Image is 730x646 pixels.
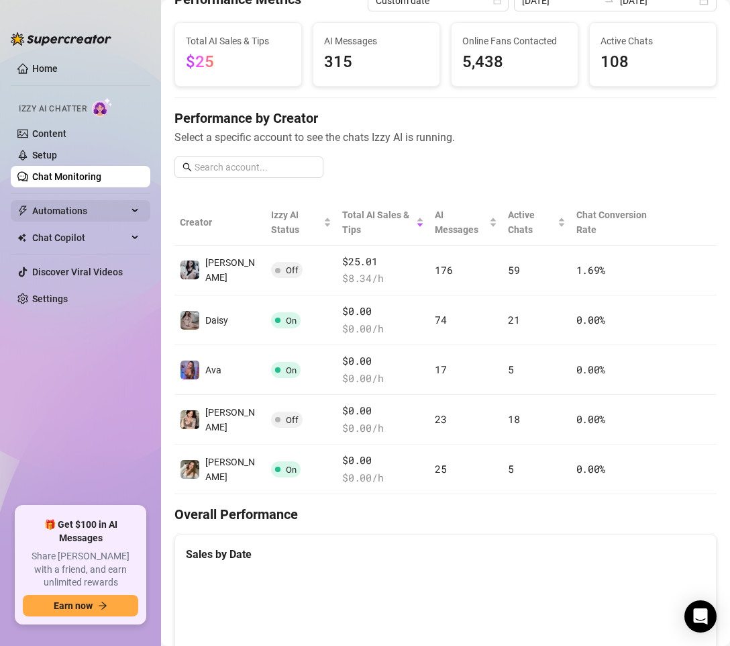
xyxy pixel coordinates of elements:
span: On [286,465,297,475]
img: AI Chatter [92,97,113,117]
span: 🎁 Get $100 in AI Messages [23,518,138,545]
span: 1.69 % [576,263,606,277]
span: 0.00 % [576,313,606,326]
h4: Overall Performance [174,505,717,524]
span: Online Fans Contacted [462,34,567,48]
span: Chat Copilot [32,227,127,248]
span: 21 [508,313,519,326]
a: Home [32,63,58,74]
span: Izzy AI Chatter [19,103,87,116]
span: 0.00 % [576,412,606,426]
span: 74 [435,313,446,326]
h4: Performance by Creator [174,109,717,128]
span: Total AI Sales & Tips [186,34,291,48]
img: Ava [180,361,199,379]
span: Ava [205,365,221,375]
a: Content [32,128,66,139]
img: Chat Copilot [17,233,26,242]
span: 5 [508,462,514,475]
img: Paige [180,460,199,479]
span: $0.00 [342,353,424,369]
span: $ 8.34 /h [342,271,424,287]
span: Off [286,265,299,275]
th: Total AI Sales & Tips [337,199,429,246]
span: [PERSON_NAME] [205,257,255,283]
img: Daisy [180,311,199,330]
a: Settings [32,293,68,304]
span: Daisy [205,315,228,326]
span: 17 [435,363,446,376]
span: $ 0.00 /h [342,321,424,337]
span: 5 [508,363,514,376]
span: On [286,365,297,375]
span: $ 0.00 /h [342,470,424,486]
span: 0.00 % [576,363,606,376]
span: 176 [435,263,452,277]
span: Share [PERSON_NAME] with a friend, and earn unlimited rewards [23,550,138,590]
span: Izzy AI Status [271,207,321,237]
span: AI Messages [435,207,486,237]
span: $0.00 [342,453,424,469]
span: thunderbolt [17,205,28,216]
span: 23 [435,412,446,426]
a: Setup [32,150,57,160]
span: Off [286,415,299,425]
span: Select a specific account to see the chats Izzy AI is running. [174,129,717,146]
span: AI Messages [324,34,429,48]
a: Chat Monitoring [32,171,101,182]
span: $0.00 [342,403,424,419]
span: Active Chats [601,34,705,48]
span: Automations [32,200,127,222]
span: Total AI Sales & Tips [342,207,413,237]
span: 5,438 [462,50,567,75]
th: Creator [174,199,266,246]
div: Open Intercom Messenger [684,600,717,633]
th: AI Messages [429,199,503,246]
th: Chat Conversion Rate [571,199,663,246]
button: Earn nowarrow-right [23,595,138,616]
span: Earn now [54,600,93,611]
span: search [182,163,192,172]
span: On [286,316,297,326]
span: Active Chats [508,207,554,237]
span: $25.01 [342,254,424,270]
span: $0.00 [342,304,424,320]
span: $25 [186,52,214,71]
div: Sales by Date [186,546,705,563]
th: Active Chats [503,199,570,246]
span: 315 [324,50,429,75]
input: Search account... [195,160,315,175]
span: 25 [435,462,446,475]
span: [PERSON_NAME] [205,407,255,432]
span: 0.00 % [576,462,606,475]
span: 59 [508,263,519,277]
img: Sadie [180,261,199,279]
th: Izzy AI Status [266,199,337,246]
img: Jenna [180,410,199,429]
span: arrow-right [98,601,107,610]
span: 18 [508,412,519,426]
span: [PERSON_NAME] [205,457,255,482]
span: $ 0.00 /h [342,371,424,387]
span: $ 0.00 /h [342,420,424,436]
img: logo-BBDzfeDw.svg [11,32,111,46]
a: Discover Viral Videos [32,267,123,277]
span: 108 [601,50,705,75]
